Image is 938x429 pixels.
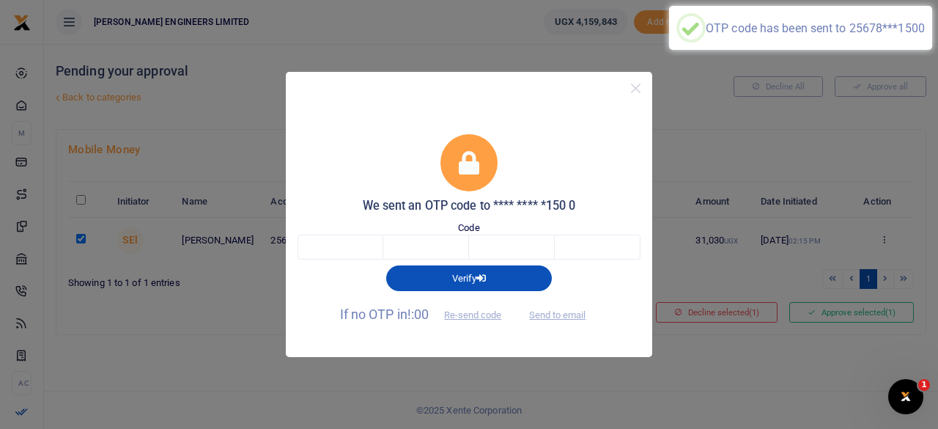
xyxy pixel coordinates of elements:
[625,78,646,99] button: Close
[918,379,930,391] span: 1
[458,221,479,235] label: Code
[888,379,923,414] iframe: Intercom live chat
[386,265,552,290] button: Verify
[706,21,925,35] div: OTP code has been sent to 25678***1500
[340,307,514,322] span: If no OTP in
[407,307,429,322] span: !:00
